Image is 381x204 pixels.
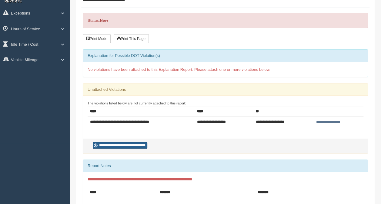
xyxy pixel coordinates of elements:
div: Unattached Violations [83,84,368,96]
strong: New [100,18,108,23]
div: Status: [83,13,368,28]
button: Print Mode [83,34,111,43]
span: No violations have been attached to this Explanation Report. Please attach one or more violations... [88,67,270,72]
div: Report Notes [83,160,368,172]
small: The violations listed below are not currently attached to this report: [88,101,186,105]
div: Explanation for Possible DOT Violation(s) [83,50,368,62]
button: Print This Page [114,34,149,43]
